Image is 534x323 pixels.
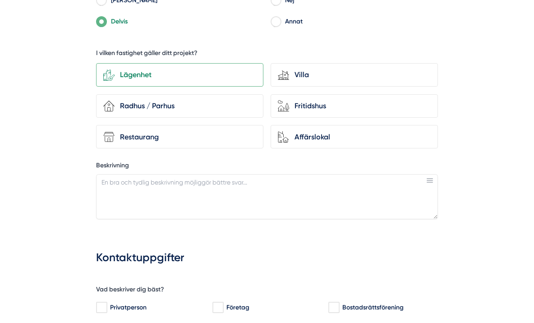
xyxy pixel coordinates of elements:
[96,49,198,60] h5: I vilken fastighet gäller ditt projekt?
[106,16,264,29] label: Delvis
[96,161,438,172] label: Beskrivning
[96,19,106,27] input: Delvis
[96,247,438,271] h3: Kontaktuppgifter
[328,303,339,312] input: Bostadsrättsförening
[96,303,106,312] input: Privatperson
[271,19,281,27] input: Annat
[281,16,438,29] label: Annat
[212,303,223,312] input: Företag
[96,285,164,296] h5: Vad beskriver dig bäst?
